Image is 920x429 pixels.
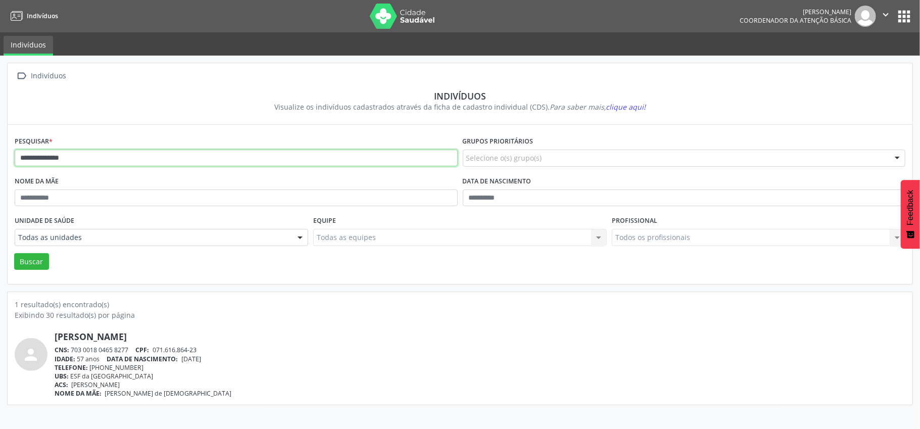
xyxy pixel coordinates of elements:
[55,355,905,363] div: 57 anos
[4,36,53,56] a: Indivíduos
[15,134,53,150] label: Pesquisar
[15,69,29,83] i: 
[15,213,74,229] label: Unidade de saúde
[105,389,232,398] span: [PERSON_NAME] de [DEMOGRAPHIC_DATA]
[895,8,913,25] button: apps
[15,69,68,83] a:  Indivíduos
[29,69,68,83] div: Indivíduos
[313,213,336,229] label: Equipe
[466,153,542,163] span: Selecione o(s) grupo(s)
[15,310,905,320] div: Exibindo 30 resultado(s) por página
[880,9,891,20] i: 
[876,6,895,27] button: 
[740,16,851,25] span: Coordenador da Atenção Básica
[855,6,876,27] img: img
[7,8,58,24] a: Indivíduos
[55,346,905,354] div: 703 0018 0465 8277
[153,346,197,354] span: 071.616.864-23
[14,253,49,270] button: Buscar
[612,213,657,229] label: Profissional
[740,8,851,16] div: [PERSON_NAME]
[463,174,531,189] label: Data de nascimento
[55,363,905,372] div: [PHONE_NUMBER]
[906,190,915,225] span: Feedback
[107,355,178,363] span: DATA DE NASCIMENTO:
[55,372,69,380] span: UBS:
[181,355,201,363] span: [DATE]
[55,372,905,380] div: ESF da [GEOGRAPHIC_DATA]
[22,102,898,112] div: Visualize os indivíduos cadastrados através da ficha de cadastro individual (CDS).
[22,90,898,102] div: Indivíduos
[55,389,102,398] span: NOME DA MÃE:
[901,180,920,249] button: Feedback - Mostrar pesquisa
[15,299,905,310] div: 1 resultado(s) encontrado(s)
[55,346,69,354] span: CNS:
[136,346,150,354] span: CPF:
[606,102,646,112] span: clique aqui!
[55,380,68,389] span: ACS:
[55,331,127,342] a: [PERSON_NAME]
[55,363,88,372] span: TELEFONE:
[15,174,59,189] label: Nome da mãe
[463,134,534,150] label: Grupos prioritários
[72,380,120,389] span: [PERSON_NAME]
[22,346,40,364] i: person
[27,12,58,20] span: Indivíduos
[550,102,646,112] i: Para saber mais,
[18,232,287,243] span: Todas as unidades
[55,355,75,363] span: IDADE:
